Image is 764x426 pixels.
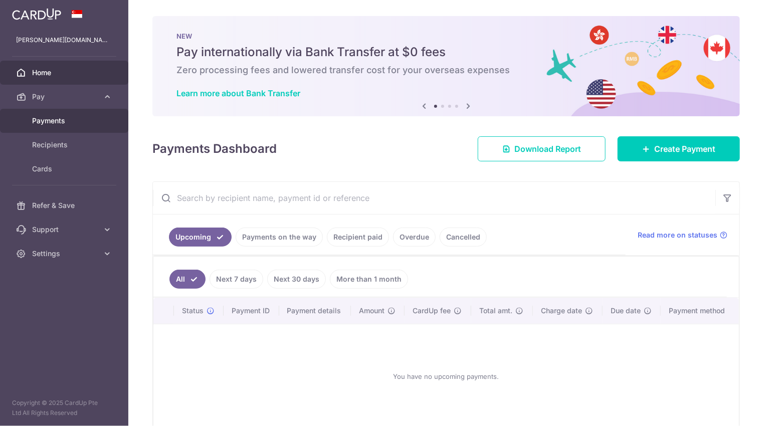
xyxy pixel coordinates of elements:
[32,92,98,102] span: Pay
[176,88,300,98] a: Learn more about Bank Transfer
[359,306,385,316] span: Amount
[176,64,716,76] h6: Zero processing fees and lowered transfer cost for your overseas expenses
[32,249,98,259] span: Settings
[152,16,740,116] img: Bank transfer banner
[32,140,98,150] span: Recipients
[210,270,263,289] a: Next 7 days
[611,306,641,316] span: Due date
[165,332,727,420] div: You have no upcoming payments.
[32,225,98,235] span: Support
[279,298,351,324] th: Payment details
[32,164,98,174] span: Cards
[224,298,279,324] th: Payment ID
[32,116,98,126] span: Payments
[440,228,487,247] a: Cancelled
[16,35,112,45] p: [PERSON_NAME][DOMAIN_NAME][EMAIL_ADDRESS][PERSON_NAME][DOMAIN_NAME]
[182,306,204,316] span: Status
[638,230,727,240] a: Read more on statuses
[541,306,582,316] span: Charge date
[661,298,739,324] th: Payment method
[176,32,716,40] p: NEW
[32,68,98,78] span: Home
[327,228,389,247] a: Recipient paid
[514,143,581,155] span: Download Report
[479,306,512,316] span: Total amt.
[169,270,206,289] a: All
[267,270,326,289] a: Next 30 days
[12,8,61,20] img: CardUp
[330,270,408,289] a: More than 1 month
[169,228,232,247] a: Upcoming
[32,200,98,210] span: Refer & Save
[618,136,740,161] a: Create Payment
[654,143,715,155] span: Create Payment
[638,230,717,240] span: Read more on statuses
[153,182,715,214] input: Search by recipient name, payment id or reference
[413,306,451,316] span: CardUp fee
[393,228,436,247] a: Overdue
[236,228,323,247] a: Payments on the way
[152,140,277,158] h4: Payments Dashboard
[478,136,606,161] a: Download Report
[176,44,716,60] h5: Pay internationally via Bank Transfer at $0 fees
